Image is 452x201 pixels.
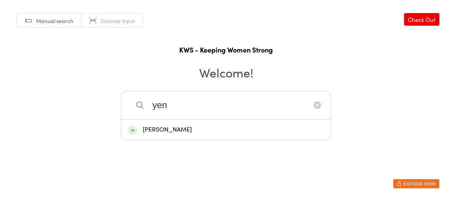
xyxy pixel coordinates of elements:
[36,17,73,25] span: Manual search
[101,17,135,25] span: Scanner input
[8,45,444,54] h1: KWS - Keeping Women Strong
[121,91,331,119] input: Search
[404,13,439,26] a: Check Out
[8,64,444,81] h2: Welcome!
[393,179,439,188] button: Exit kiosk mode
[128,125,324,135] div: [PERSON_NAME]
